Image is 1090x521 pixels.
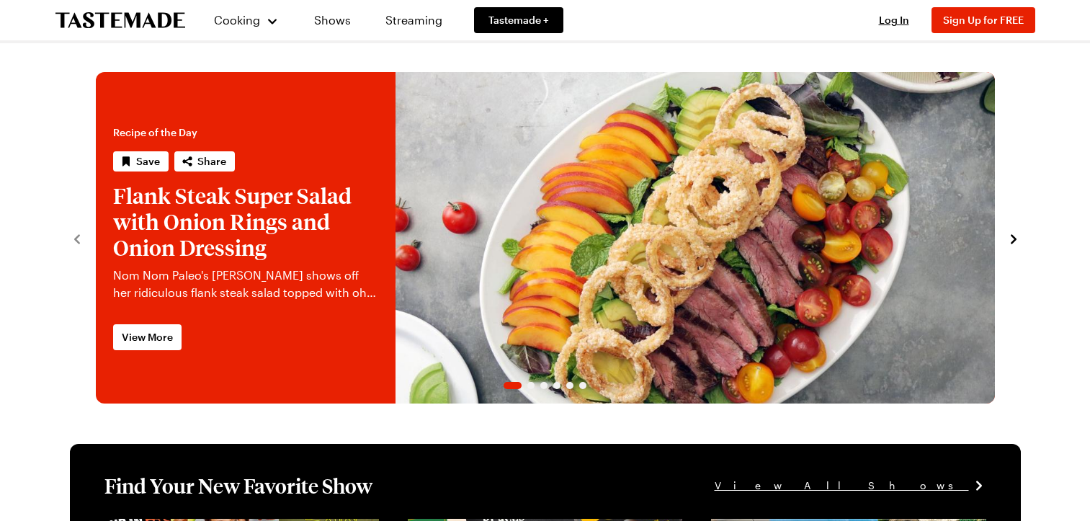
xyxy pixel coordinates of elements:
span: Go to slide 2 [527,382,535,389]
button: navigate to next item [1006,229,1021,246]
button: Share [174,151,235,172]
span: Cooking [214,13,260,27]
span: Go to slide 3 [540,382,548,389]
button: Cooking [214,3,280,37]
h1: Find Your New Favorite Show [104,473,372,499]
span: Share [197,154,226,169]
span: Tastemade + [488,13,549,27]
button: Log In [865,13,923,27]
button: Save recipe [113,151,169,172]
span: Go to slide 5 [566,382,573,389]
span: Go to slide 1 [504,382,522,389]
span: Go to slide 4 [553,382,560,389]
a: View All Shows [715,478,986,494]
button: navigate to previous item [70,229,84,246]
span: Save [136,154,160,169]
span: View All Shows [715,478,969,494]
button: Sign Up for FREE [932,7,1035,33]
span: Log In [879,14,909,26]
div: 1 / 6 [96,72,995,404]
span: Sign Up for FREE [943,14,1024,26]
span: Go to slide 6 [579,382,586,389]
a: To Tastemade Home Page [55,12,185,29]
span: View More [122,330,173,344]
a: View More [113,324,182,350]
a: Tastemade + [474,7,563,33]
